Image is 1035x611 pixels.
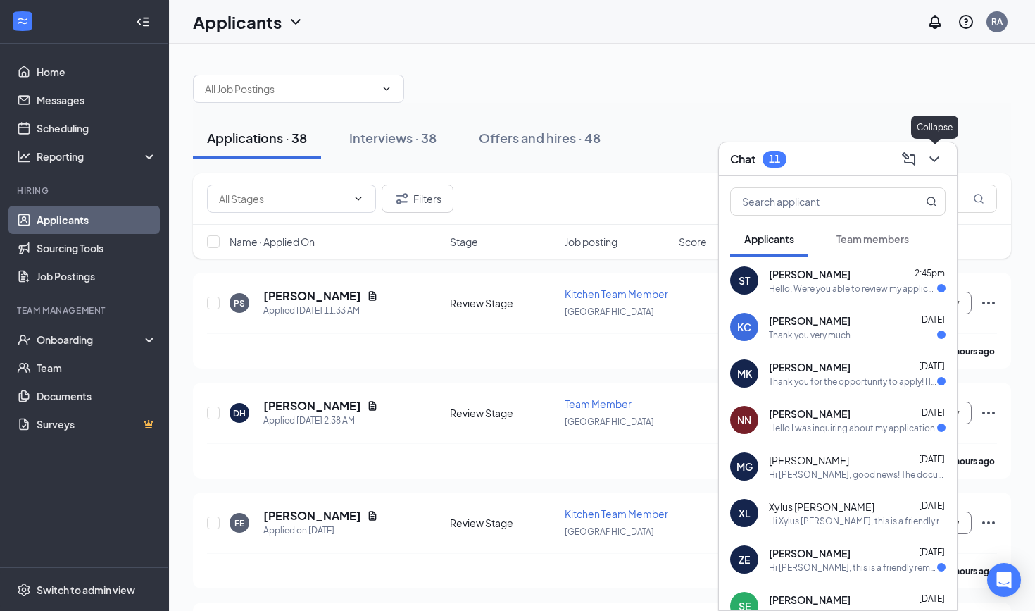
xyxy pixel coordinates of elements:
[973,193,984,204] svg: MagnifyingGlass
[736,459,753,474] div: MG
[37,114,157,142] a: Scheduling
[919,361,945,371] span: [DATE]
[769,515,946,527] div: Hi Xylus [PERSON_NAME], this is a friendly reminder. Your interview with [DEMOGRAPHIC_DATA]-fil-A...
[769,329,851,341] div: Thank you very much
[919,314,945,325] span: [DATE]
[37,333,145,347] div: Onboarding
[943,456,995,467] b: 14 hours ago
[37,262,157,290] a: Job Postings
[980,405,997,421] svg: Ellipses
[769,469,946,481] div: Hi [PERSON_NAME], good news! The document signature request for [DEMOGRAPHIC_DATA]-fil-A - Kitche...
[450,406,556,420] div: Review Stage
[263,524,378,538] div: Applied on [DATE]
[207,129,307,147] div: Applications · 38
[769,267,851,281] span: [PERSON_NAME]
[948,346,995,357] b: 6 hours ago
[37,206,157,234] a: Applicants
[769,546,851,560] span: [PERSON_NAME]
[381,83,392,94] svg: ChevronDown
[898,148,920,171] button: ComposeMessage
[234,297,245,309] div: PS
[901,151,917,168] svg: ComposeMessage
[234,517,244,529] div: FE
[769,500,874,514] span: Xylus [PERSON_NAME]
[205,81,375,97] input: All Job Postings
[565,507,668,520] span: Kitchen Team Member
[450,296,556,310] div: Review Stage
[911,116,958,139] div: Collapse
[349,129,437,147] div: Interviews · 38
[958,13,974,30] svg: QuestionInfo
[919,407,945,418] span: [DATE]
[943,566,995,576] b: 18 hours ago
[769,593,851,607] span: [PERSON_NAME]
[980,514,997,531] svg: Ellipses
[263,508,361,524] h5: [PERSON_NAME]
[565,416,654,427] span: [GEOGRAPHIC_DATA]
[394,190,410,207] svg: Filter
[730,152,755,167] h3: Chat
[230,235,315,249] span: Name · Applied On
[287,13,304,30] svg: ChevronDown
[926,196,937,207] svg: MagnifyingGlass
[919,454,945,464] span: [DATE]
[919,547,945,557] span: [DATE]
[37,583,135,597] div: Switch to admin view
[136,15,150,29] svg: Collapse
[37,86,157,114] a: Messages
[479,129,601,147] div: Offers and hires · 48
[367,290,378,302] svg: Document
[17,304,154,316] div: Team Management
[353,193,364,204] svg: ChevronDown
[450,235,478,249] span: Stage
[37,410,157,438] a: SurveysCrown
[565,235,617,249] span: Job posting
[233,407,246,419] div: DH
[37,58,157,86] a: Home
[263,304,378,318] div: Applied [DATE] 11:33 AM
[565,288,668,300] span: Kitchen Team Member
[927,13,943,30] svg: Notifications
[15,14,30,28] svg: WorkstreamLogo
[923,148,946,171] button: ChevronDown
[769,422,935,434] div: Hello I was inquiring about my application
[37,382,157,410] a: Documents
[769,153,780,165] div: 11
[565,307,654,317] span: [GEOGRAPHIC_DATA]
[919,500,945,511] span: [DATE]
[926,151,943,168] svg: ChevronDown
[769,283,937,295] div: Hello. Were you able to review my application?
[17,333,31,347] svg: UserCheck
[739,273,750,288] div: ST
[836,233,909,245] span: Team members
[769,376,937,388] div: Thank you for the opportunity to apply! I look forward to hearing from you and being able to disc...
[980,295,997,311] svg: Ellipses
[17,185,154,197] div: Hiring
[17,583,31,597] svg: Settings
[991,16,1003,27] div: RA
[731,188,898,215] input: Search applicant
[737,413,751,427] div: NN
[263,288,361,304] h5: [PERSON_NAME]
[565,526,654,537] span: [GEOGRAPHIC_DATA]
[769,314,851,328] span: [PERSON_NAME]
[737,366,752,381] div: MK
[450,516,556,530] div: Review Stage
[37,149,158,163] div: Reporting
[382,185,453,213] button: Filter Filters
[679,235,707,249] span: Score
[769,407,851,421] span: [PERSON_NAME]
[739,506,751,520] div: XL
[37,234,157,262] a: Sourcing Tools
[737,320,751,334] div: KC
[367,400,378,412] svg: Document
[769,453,849,467] span: [PERSON_NAME]
[219,191,347,206] input: All Stages
[919,593,945,604] span: [DATE]
[915,268,945,278] span: 2:45pm
[37,354,157,382] a: Team
[744,233,794,245] span: Applicants
[565,397,632,410] span: Team Member
[263,398,361,414] h5: [PERSON_NAME]
[17,149,31,163] svg: Analysis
